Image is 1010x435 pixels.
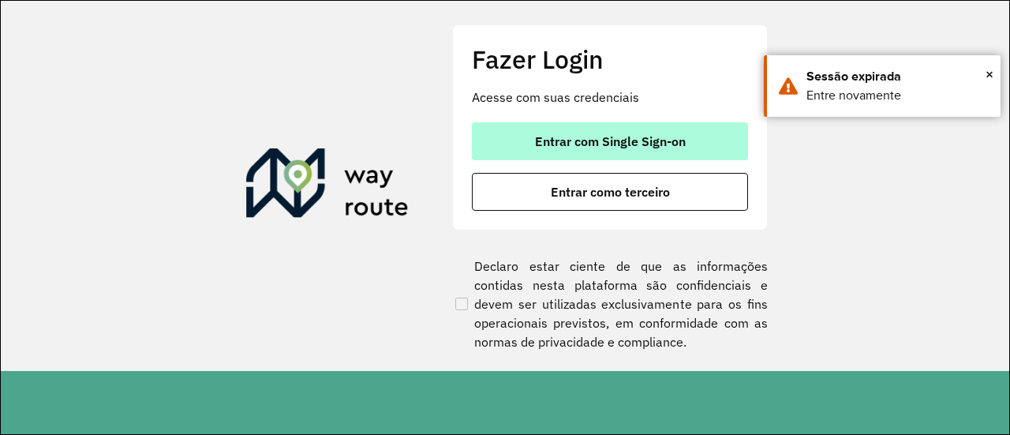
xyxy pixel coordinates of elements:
[551,186,670,198] span: Entrar como terceiro
[472,173,748,211] button: button
[806,86,989,105] div: Entre novamente
[472,122,748,160] button: button
[986,62,993,86] button: Close
[472,88,748,107] p: Acesse com suas credenciais
[452,257,768,351] label: Declaro estar ciente de que as informações contidas nesta plataforma são confidenciais e devem se...
[535,135,686,148] span: Entrar com Single Sign-on
[472,44,748,74] h2: Fazer Login
[986,62,993,86] span: ×
[246,148,409,224] img: Roteirizador AmbevTech
[806,67,989,86] div: Sessão expirada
